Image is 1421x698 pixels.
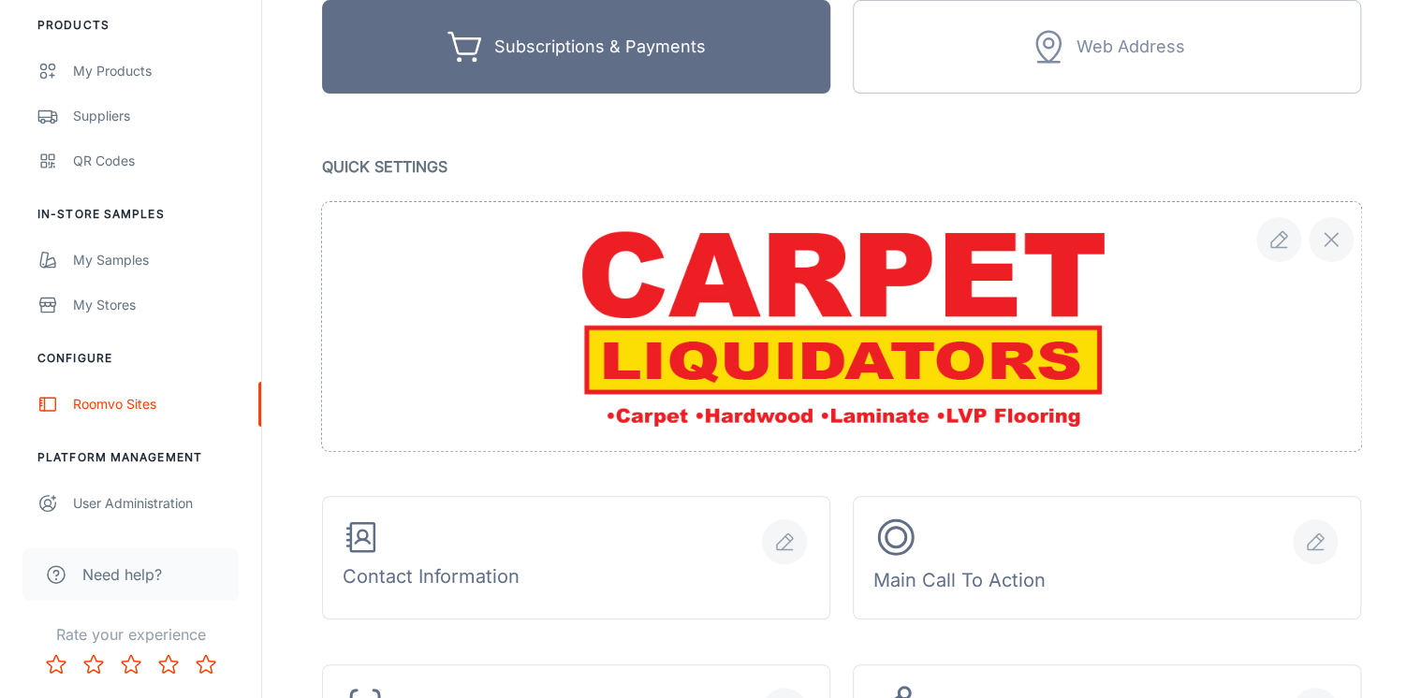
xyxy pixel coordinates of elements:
[150,646,187,683] button: Rate 4 star
[73,493,242,514] div: User Administration
[73,250,242,270] div: My Samples
[558,210,1124,444] img: file preview
[1077,33,1185,62] div: Web Address
[73,295,242,315] div: My Stores
[873,515,1046,602] div: Main Call To Action
[112,646,150,683] button: Rate 3 star
[322,496,830,619] button: Contact Information
[75,646,112,683] button: Rate 2 star
[853,496,1361,619] button: Main Call To Action
[187,646,225,683] button: Rate 5 star
[494,33,706,62] div: Subscriptions & Payments
[82,563,162,586] span: Need help?
[73,61,242,81] div: My Products
[15,623,246,646] p: Rate your experience
[343,518,520,598] div: Contact Information
[322,153,1361,180] p: Quick Settings
[73,394,242,414] div: Roomvo Sites
[73,151,242,171] div: QR Codes
[37,646,75,683] button: Rate 1 star
[73,106,242,126] div: Suppliers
